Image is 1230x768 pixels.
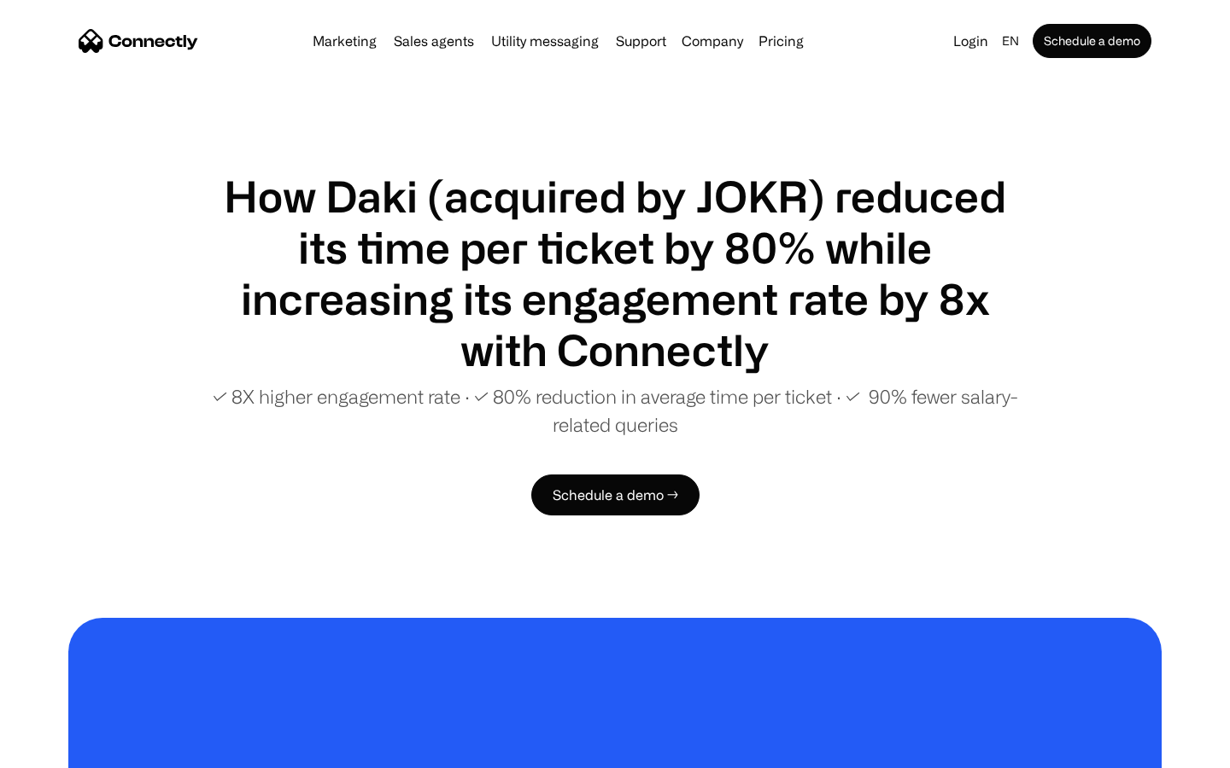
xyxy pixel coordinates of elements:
[306,34,384,48] a: Marketing
[387,34,481,48] a: Sales agents
[531,474,700,515] a: Schedule a demo →
[682,29,743,53] div: Company
[1002,29,1019,53] div: en
[34,738,102,762] ul: Language list
[205,171,1025,375] h1: How Daki (acquired by JOKR) reduced its time per ticket by 80% while increasing its engagement ra...
[946,29,995,53] a: Login
[205,382,1025,439] p: ✓ 8X higher engagement rate ∙ ✓ 80% reduction in average time per ticket ∙ ✓ 90% fewer salary-rel...
[17,736,102,762] aside: Language selected: English
[752,34,811,48] a: Pricing
[1033,24,1151,58] a: Schedule a demo
[484,34,606,48] a: Utility messaging
[609,34,673,48] a: Support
